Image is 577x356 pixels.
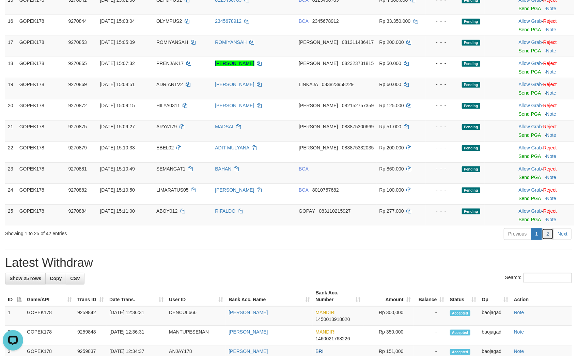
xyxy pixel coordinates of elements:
[516,141,574,162] td: ·
[543,103,557,108] a: Reject
[543,208,557,214] a: Reject
[17,57,66,78] td: GOPEK178
[379,208,404,214] span: Rp 277.000
[5,120,17,141] td: 21
[519,124,543,129] span: ·
[299,39,338,45] span: [PERSON_NAME]
[519,124,542,129] a: Allow Grab
[462,61,480,67] span: Pending
[215,103,254,108] a: [PERSON_NAME]
[379,39,404,45] span: Rp 200.000
[516,78,574,99] td: ·
[50,276,62,281] span: Copy
[315,336,350,342] span: Copy 1460021768226 to clipboard
[156,39,188,45] span: ROMIYANSAH
[519,103,542,108] a: Allow Grab
[319,208,350,214] span: Copy 083110215927 to clipboard
[229,310,268,315] a: [PERSON_NAME]
[68,208,87,214] span: 9270884
[414,306,447,326] td: -
[215,61,254,66] a: [PERSON_NAME]
[428,123,456,130] div: - - -
[68,166,87,172] span: 9270881
[514,349,524,354] a: Note
[68,18,87,24] span: 9270844
[66,273,84,285] a: CSV
[315,310,336,315] span: MANDIRI
[519,145,542,150] a: Allow Grab
[379,103,404,108] span: Rp 125.000
[428,18,456,25] div: - - -
[45,273,66,285] a: Copy
[414,287,447,306] th: Balance: activate to sort column ascending
[229,349,268,354] a: [PERSON_NAME]
[428,165,456,172] div: - - -
[17,141,66,162] td: GOPEK178
[428,144,456,151] div: - - -
[546,27,557,32] a: Note
[313,287,363,306] th: Bank Acc. Number: activate to sort column ascending
[68,103,87,108] span: 9270872
[5,183,17,205] td: 24
[519,196,541,201] a: Send PGA
[156,124,177,129] span: ARYA179
[516,183,574,205] td: ·
[5,99,17,120] td: 20
[100,208,135,214] span: [DATE] 15:11:00
[100,18,135,24] span: [DATE] 15:03:04
[215,187,254,193] a: [PERSON_NAME]
[299,145,338,150] span: [PERSON_NAME]
[519,217,541,222] a: Send PGA
[215,145,249,150] a: ADIT MULYANA
[379,166,404,172] span: Rp 860.000
[546,153,557,159] a: Note
[322,82,354,87] span: Copy 083823958229 to clipboard
[546,90,557,96] a: Note
[299,208,315,214] span: GOPAY
[363,287,414,306] th: Amount: activate to sort column ascending
[5,306,24,326] td: 1
[100,61,135,66] span: [DATE] 15:07:32
[107,306,166,326] td: [DATE] 12:36:31
[450,330,470,336] span: Accepted
[299,187,308,193] span: BCA
[543,166,557,172] a: Reject
[519,208,542,214] a: Allow Grab
[462,124,480,130] span: Pending
[505,273,572,283] label: Search:
[519,82,542,87] a: Allow Grab
[479,306,511,326] td: baojagad
[363,306,414,326] td: Rp 300,000
[17,162,66,183] td: GOPEK178
[546,217,557,222] a: Note
[546,6,557,11] a: Note
[17,99,66,120] td: GOPEK178
[379,145,404,150] span: Rp 200.000
[546,48,557,53] a: Note
[519,69,541,75] a: Send PGA
[379,18,411,24] span: Rp 33.350.000
[542,228,553,240] a: 2
[519,6,541,11] a: Send PGA
[462,103,480,109] span: Pending
[543,39,557,45] a: Reject
[68,82,87,87] span: 9270869
[479,287,511,306] th: Op: activate to sort column ascending
[428,81,456,88] div: - - -
[215,124,233,129] a: MADSAI
[5,273,46,285] a: Show 25 rows
[519,48,541,53] a: Send PGA
[519,111,541,117] a: Send PGA
[462,40,480,46] span: Pending
[299,61,338,66] span: [PERSON_NAME]
[215,82,254,87] a: [PERSON_NAME]
[68,124,87,129] span: 9270875
[24,326,75,345] td: GOPEK178
[229,329,268,335] a: [PERSON_NAME]
[5,78,17,99] td: 19
[504,228,531,240] a: Previous
[75,326,107,345] td: 9259848
[546,175,557,180] a: Note
[17,78,66,99] td: GOPEK178
[5,15,17,36] td: 16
